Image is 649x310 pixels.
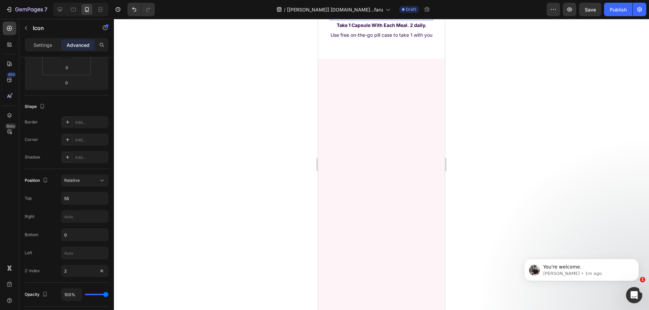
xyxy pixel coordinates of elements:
div: Bottom [25,232,39,238]
button: Save [579,3,601,16]
input: Auto [62,247,108,259]
span: Relative [64,178,80,183]
div: Add... [75,137,107,143]
button: Relative [61,174,109,187]
div: Add... [75,154,107,161]
div: Right [25,214,34,220]
iframe: To enrich screen reader interactions, please activate Accessibility in Grammarly extension settings [318,19,445,310]
span: Save [585,7,596,12]
div: Left [25,250,32,256]
iframe: Intercom notifications message [514,245,649,292]
div: Publish [610,6,627,13]
div: Corner [25,137,38,143]
span: 1 [640,277,645,282]
span: / [284,6,286,13]
button: Publish [604,3,632,16]
input: Auto [62,192,108,204]
span: [[PERSON_NAME]] [DOMAIN_NAME]...faru [287,6,383,13]
button: 7 [3,3,50,16]
input: Auto [62,288,82,301]
div: Shadow [25,154,40,160]
div: Z-Index [25,268,40,274]
div: 450 [6,72,16,77]
p: Settings [33,41,52,49]
iframe: Intercom live chat [626,287,642,303]
div: Border [25,119,38,125]
div: Add... [75,119,107,125]
span: Draft [406,6,416,12]
input: 0 [60,78,73,88]
div: Shape [25,102,46,111]
div: Undo/Redo [127,3,155,16]
p: Advanced [67,41,90,49]
div: Opacity [25,290,49,299]
input: Auto [62,229,108,241]
div: Position [25,176,49,185]
input: 0px [60,62,74,73]
input: Auto [62,210,108,223]
p: Icon [33,24,90,32]
p: 7 [44,5,47,13]
div: Top [25,195,32,201]
div: Beta [5,123,16,129]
